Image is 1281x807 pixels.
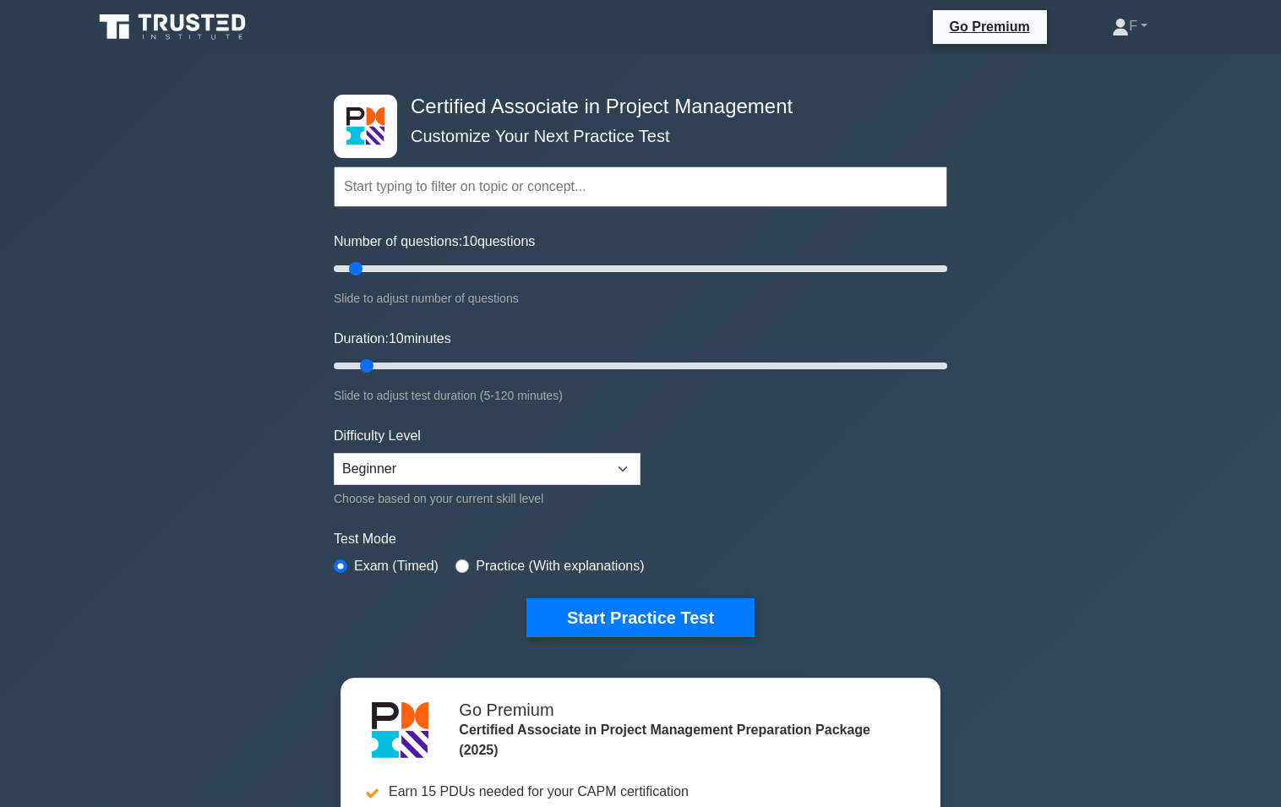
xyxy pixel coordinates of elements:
input: Start typing to filter on topic or concept... [334,166,947,207]
label: Duration: minutes [334,329,451,349]
div: Slide to adjust test duration (5-120 minutes) [334,385,947,406]
a: Go Premium [940,16,1040,37]
label: Number of questions: questions [334,232,535,252]
div: Choose based on your current skill level [334,488,640,509]
label: Practice (With explanations) [476,556,644,576]
label: Exam (Timed) [354,556,439,576]
a: F [1071,9,1188,43]
span: 10 [462,234,477,248]
button: Start Practice Test [526,598,755,637]
span: 10 [389,331,404,346]
label: Difficulty Level [334,426,421,446]
label: Test Mode [334,529,947,549]
h4: Certified Associate in Project Management [404,95,864,119]
div: Slide to adjust number of questions [334,288,947,308]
